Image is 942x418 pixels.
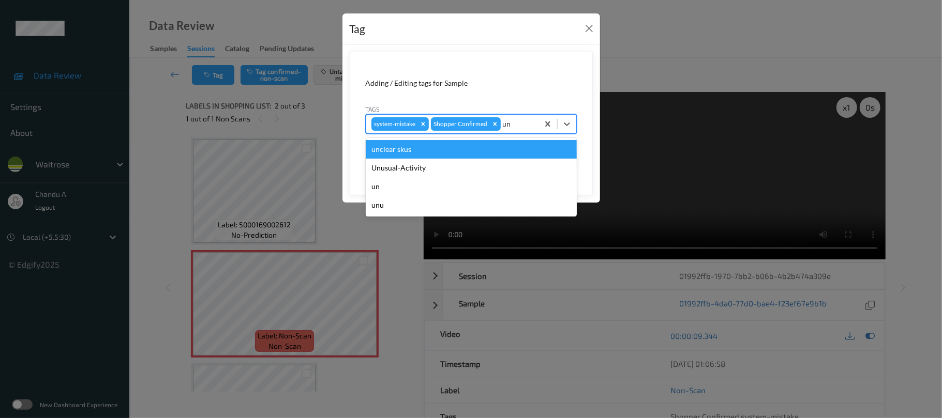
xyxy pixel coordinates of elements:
[431,117,489,131] div: Shopper Confirmed
[366,196,577,214] div: unu
[366,177,577,196] div: un
[366,140,577,159] div: unclear skus
[366,78,577,88] div: Adding / Editing tags for Sample
[366,159,577,177] div: Unusual-Activity
[417,117,429,131] div: Remove system-mistake
[350,21,366,37] div: Tag
[371,117,417,131] div: system-mistake
[489,117,501,131] div: Remove Shopper Confirmed
[366,104,380,114] label: Tags
[582,21,596,36] button: Close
